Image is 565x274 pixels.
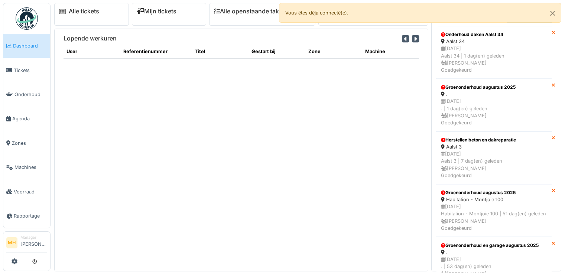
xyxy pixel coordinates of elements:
div: . [441,91,547,98]
div: [DATE] Aalst 3 | 7 dag(en) geleden [PERSON_NAME] Goedgekeurd [441,150,547,179]
a: Alle openstaande taken [214,8,286,15]
div: Vous êtes déjà connecté(e). [279,3,562,23]
a: Zones [3,131,50,155]
a: Groenonderhoud augustus 2025 . [DATE]. | 1 dag(en) geleden [PERSON_NAME]Goedgekeurd [436,79,552,131]
span: Zones [12,140,47,147]
img: Badge_color-CXgf-gQk.svg [16,7,38,30]
div: Herstellen beton en dakreparatie [441,137,547,143]
div: [DATE] . | 1 dag(en) geleden [PERSON_NAME] Goedgekeurd [441,98,547,126]
a: Agenda [3,107,50,131]
a: Onderhoud [3,82,50,107]
a: Herstellen beton en dakreparatie Aalst 3 [DATE]Aalst 3 | 7 dag(en) geleden [PERSON_NAME]Goedgekeurd [436,131,552,184]
a: Onderhoud daken Aalst 34 Aalst 34 [DATE]Aalst 34 | 1 dag(en) geleden [PERSON_NAME]Goedgekeurd [436,26,552,79]
a: Alle tickets [69,8,99,15]
a: Machines [3,155,50,179]
li: MH [6,237,17,248]
a: Dashboard [3,34,50,58]
a: Voorraad [3,179,50,203]
div: Manager [20,235,47,240]
span: Dashboard [13,42,47,49]
div: Groenonderhoud en garage augustus 2025 [441,242,547,249]
div: Habitation - Montjoie 100 [441,196,547,203]
span: Voorraad [14,188,47,195]
div: Aalst 34 [441,38,547,45]
div: Groenonderhoud augustus 2025 [441,84,547,91]
h6: Lopende werkuren [64,35,117,42]
div: Groenonderhoud augustus 2025 [441,189,547,196]
a: Groenonderhoud augustus 2025 Habitation - Montjoie 100 [DATE]Habitation - Montjoie 100 | 51 dag(e... [436,184,552,237]
a: MH Manager[PERSON_NAME] [6,235,47,252]
span: Agenda [12,115,47,122]
th: Titel [192,45,249,58]
th: Referentienummer [120,45,191,58]
li: [PERSON_NAME] [20,235,47,251]
div: [DATE] Aalst 34 | 1 dag(en) geleden [PERSON_NAME] Goedgekeurd [441,45,547,74]
div: Onderhoud daken Aalst 34 [441,31,547,38]
span: Rapportage [14,212,47,219]
th: Machine [362,45,419,58]
a: Mijn tickets [137,8,176,15]
span: Tickets [14,67,47,74]
th: Gestart bij [249,45,305,58]
button: Close [544,3,561,23]
span: translation missing: nl.shared.user [66,49,77,54]
th: Zone [305,45,362,58]
div: Aalst 3 [441,143,547,150]
span: Machines [14,164,47,171]
div: . [441,249,547,256]
a: Rapportage [3,204,50,228]
span: Onderhoud [14,91,47,98]
div: [DATE] Habitation - Montjoie 100 | 51 dag(en) geleden [PERSON_NAME] Goedgekeurd [441,203,547,232]
a: Tickets [3,58,50,82]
